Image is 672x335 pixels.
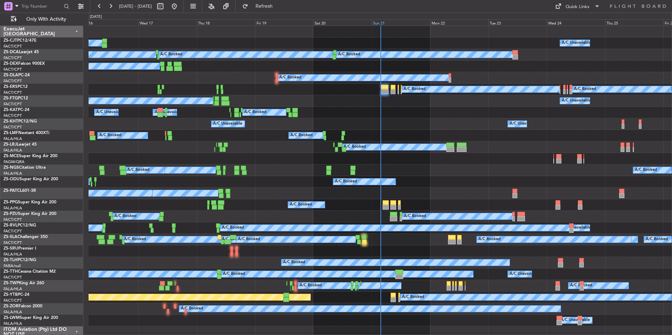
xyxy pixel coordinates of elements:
[3,73,18,77] span: ZS-DLA
[3,159,24,165] a: FAGM/QRA
[574,84,596,95] div: A/C Booked
[3,189,17,193] span: ZS-PAT
[127,165,149,175] div: A/C Booked
[3,270,18,274] span: ZS-TTH
[3,212,18,216] span: ZS-PZU
[3,304,19,308] span: ZS-ZOR
[18,17,74,22] span: Only With Activity
[3,85,28,89] a: ZS-ERSPC12
[3,148,22,153] a: FALA/HLA
[3,131,18,135] span: ZS-LMF
[138,19,197,26] div: Wed 17
[3,113,22,118] a: FACT/CPT
[605,19,664,26] div: Thu 25
[3,125,22,130] a: FACT/CPT
[8,14,76,25] button: Only With Activity
[3,85,17,89] span: ZS-ERS
[3,62,18,66] span: ZS-DEX
[3,286,22,292] a: FALA/HLA
[3,263,21,268] a: FABA/null
[3,96,28,100] a: ZS-FTGPC12
[3,90,22,95] a: FACT/CPT
[160,49,182,60] div: A/C Booked
[197,19,255,26] div: Thu 18
[213,119,242,129] div: A/C Unavailable
[372,19,430,26] div: Sun 21
[478,234,500,245] div: A/C Booked
[3,142,17,147] span: ZS-LRJ
[3,154,19,158] span: ZS-MCE
[239,1,281,12] button: Refresh
[3,142,37,147] a: ZS-LRJLearjet 45
[3,189,36,193] a: ZS-PATCL601-3R
[570,280,592,291] div: A/C Booked
[3,39,36,43] a: ZS-CJTPC12/47E
[3,229,22,234] a: FACT/CPT
[124,234,146,245] div: A/C Booked
[3,309,22,315] a: FALA/HLA
[3,258,17,262] span: ZS-TLH
[552,1,603,12] button: Quick Links
[338,49,360,60] div: A/C Booked
[335,176,357,187] div: A/C Booked
[3,96,18,100] span: ZS-FTG
[3,217,22,222] a: FACT/CPT
[3,177,20,181] span: ZS-ODU
[222,223,244,233] div: A/C Booked
[313,19,372,26] div: Sat 20
[21,1,62,12] input: Trip Number
[223,269,245,279] div: A/C Booked
[80,19,139,26] div: Tue 16
[3,166,45,170] a: ZS-NGSCitation Ultra
[3,73,30,77] a: ZS-DLAPC-24
[3,177,58,181] a: ZS-ODUSuper King Air 200
[3,212,56,216] a: ZS-PZUSuper King Air 200
[562,38,591,48] div: A/C Unavailable
[3,240,22,245] a: FACT/CPT
[3,205,22,211] a: FALA/HLA
[547,19,605,26] div: Wed 24
[3,67,22,72] a: FACT/CPT
[3,119,18,124] span: ZS-KHT
[635,165,657,175] div: A/C Booked
[119,3,152,9] span: [DATE] - [DATE]
[3,275,22,280] a: FACT/CPT
[510,119,539,129] div: A/C Unavailable
[3,154,57,158] a: ZS-MCESuper King Air 200
[3,44,22,49] a: FACT/CPT
[3,39,17,43] span: ZS-CJT
[3,171,22,176] a: FALA/HLA
[3,50,39,54] a: ZS-DCALearjet 45
[155,107,184,118] div: A/C Unavailable
[3,321,22,326] a: FALA/HLA
[3,246,36,251] a: ZS-SRUPremier I
[114,211,136,222] div: A/C Booked
[3,223,17,228] span: ZS-RVL
[3,246,18,251] span: ZS-SRU
[3,62,45,66] a: ZS-DEXFalcon 900EX
[430,19,489,26] div: Mon 22
[402,292,424,302] div: A/C Booked
[181,303,203,314] div: A/C Booked
[646,234,668,245] div: A/C Booked
[561,315,590,326] div: A/C Unavailable
[244,107,266,118] div: A/C Booked
[255,19,314,26] div: Fri 19
[3,78,22,84] a: FACT/CPT
[238,234,260,245] div: A/C Booked
[3,200,56,204] a: ZS-PPGSuper King Air 200
[3,131,49,135] a: ZS-LMFNextant 400XTi
[96,107,125,118] div: A/C Unavailable
[3,108,29,112] a: ZS-KATPC-24
[3,223,36,228] a: ZS-RVLPC12/NG
[3,281,19,285] span: ZS-TWP
[3,55,22,61] a: FACT/CPT
[3,235,17,239] span: ZS-SLA
[3,102,22,107] a: FACT/CPT
[3,316,20,320] span: ZS-LWM
[566,4,589,11] div: Quick Links
[562,96,591,106] div: A/C Unavailable
[279,72,301,83] div: A/C Booked
[404,211,426,222] div: A/C Booked
[290,200,312,210] div: A/C Booked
